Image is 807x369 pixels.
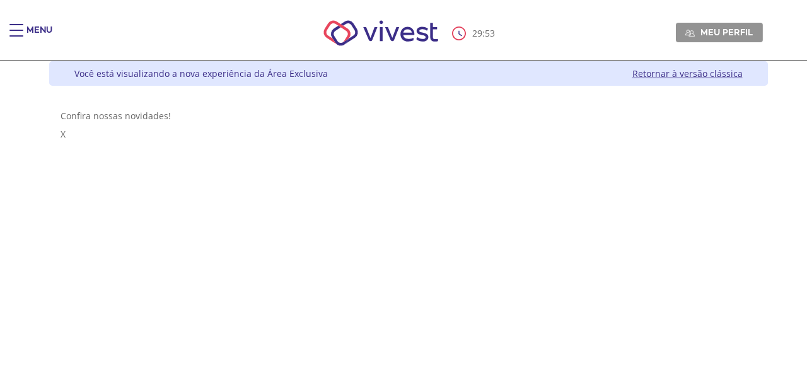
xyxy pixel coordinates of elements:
span: 29 [472,27,482,39]
img: Meu perfil [685,28,695,38]
a: Meu perfil [676,23,763,42]
span: Meu perfil [700,26,753,38]
a: Retornar à versão clássica [632,67,743,79]
div: Confira nossas novidades! [61,110,757,122]
div: Você está visualizando a nova experiência da Área Exclusiva [74,67,328,79]
img: Vivest [310,6,453,60]
div: Vivest [40,61,768,369]
span: X [61,128,66,140]
div: : [452,26,497,40]
div: Menu [26,24,52,49]
span: 53 [485,27,495,39]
